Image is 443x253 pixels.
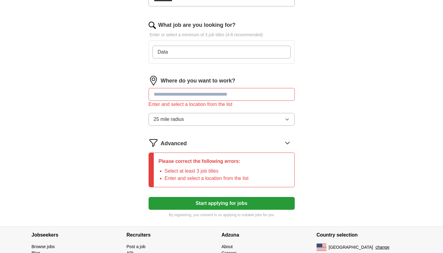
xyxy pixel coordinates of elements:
img: search.png [149,22,156,29]
img: US flag [317,244,326,251]
p: Please correct the following errors: [159,158,249,165]
a: Post a job [127,244,146,249]
h4: Country selection [317,227,412,244]
div: Enter and select a location from the list [149,101,295,108]
a: About [222,244,233,249]
span: Advanced [161,139,187,148]
p: By registering, you consent to us applying to suitable jobs for you [149,212,295,218]
li: Select at least 3 job titles [165,167,249,175]
img: filter [149,138,158,148]
a: Browse jobs [32,244,55,249]
button: 25 mile radius [149,113,295,126]
img: location.png [149,76,158,86]
p: Enter or select a minimum of 3 job titles (4-8 recommended) [149,32,295,38]
button: Start applying for jobs [149,197,295,210]
button: change [375,244,389,251]
span: 25 mile radius [154,116,184,123]
span: [GEOGRAPHIC_DATA] [329,244,373,251]
input: Type a job title and press enter [153,46,291,58]
li: Enter and select a location from the list [165,175,249,182]
label: What job are you looking for? [158,21,236,29]
label: Where do you want to work? [161,77,235,85]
